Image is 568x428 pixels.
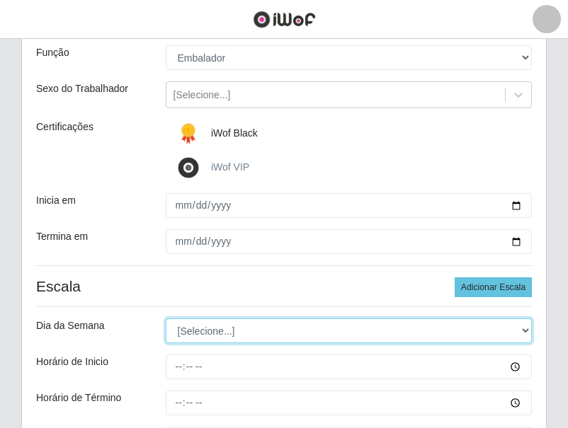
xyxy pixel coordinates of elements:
input: 00:00 [166,354,533,379]
input: 00:00 [166,391,533,415]
span: iWof VIP [211,161,249,173]
img: CoreUI Logo [253,11,316,28]
img: iWof Black [174,120,208,148]
span: iWof Black [211,127,258,139]
label: Termina em [36,229,88,244]
label: Certificações [36,120,93,134]
label: Inicia em [36,193,76,208]
h4: Escala [36,277,532,295]
label: Função [36,45,69,60]
label: Sexo do Trabalhador [36,81,128,96]
label: Horário de Término [36,391,121,405]
img: iWof VIP [174,154,208,182]
input: 00/00/0000 [166,229,533,254]
label: Horário de Inicio [36,354,108,369]
div: [Selecione...] [174,88,231,103]
label: Dia da Semana [36,318,105,333]
input: 00/00/0000 [166,193,533,218]
button: Adicionar Escala [455,277,532,297]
